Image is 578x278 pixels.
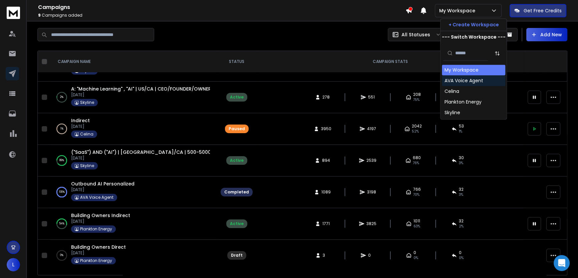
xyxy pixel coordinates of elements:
[217,51,257,73] th: STATUS
[38,13,405,18] p: Campaigns added
[413,92,421,97] span: 208
[257,51,524,73] th: CAMPAIGN STATS
[71,92,210,98] p: [DATE]
[413,255,418,261] span: 0%
[71,149,324,155] a: ("SaaS") AND ("AI") | [GEOGRAPHIC_DATA]/CA | 500-5000 | BizDev/Mar | Owner/CXO/VP | 1+ yrs | Post...
[80,195,113,200] p: AVA Voice Agent
[71,117,90,124] a: Indirect
[413,160,419,166] span: 76 %
[439,7,478,14] p: My Workspace
[413,187,421,192] span: 766
[459,250,462,255] span: 0
[510,4,566,17] button: Get Free Credits
[230,158,244,163] div: Active
[413,218,420,224] span: 1011
[445,109,460,116] div: Skyline
[413,250,416,255] span: 0
[441,19,507,31] button: + Create Workspace
[59,189,65,195] p: 100 %
[71,155,210,161] p: [DATE]
[321,189,331,195] span: 1089
[322,95,330,100] span: 278
[442,34,506,40] p: --- Switch Workspace ---
[459,155,464,160] span: 30
[50,113,217,145] td: 1%Indirect[DATE]Celina
[524,7,562,14] p: Get Free Credits
[367,126,376,132] span: 4197
[412,124,422,129] span: 2042
[449,21,499,28] p: + Create Workspace
[323,253,329,258] span: 3
[60,252,63,259] p: 0 %
[459,218,464,224] span: 32
[224,189,249,195] div: Completed
[231,253,243,258] div: Draft
[229,126,245,132] div: Paused
[71,244,126,250] a: Building Owners Direct
[459,224,464,229] span: 2 %
[71,250,126,256] p: [DATE]
[459,129,462,134] span: 1 %
[401,31,430,38] p: All Statuses
[7,7,20,19] img: logo
[71,187,134,192] p: [DATE]
[554,255,570,271] div: Open Intercom Messenger
[7,258,20,271] button: L
[366,221,376,226] span: 3825
[80,226,112,232] p: Plankton Energy
[526,28,567,41] button: Add New
[50,208,217,240] td: 54%Building Owners Indirect[DATE]Plankton Energy
[459,187,464,192] span: 32
[50,176,217,208] td: 100%Outbound AI Personalized[DATE]AVA Voice Agent
[459,124,464,129] span: 53
[445,67,479,73] div: My Workspace
[412,129,419,134] span: 52 %
[491,47,504,60] button: Sort by Sort A-Z
[71,180,134,187] a: Outbound AI Personalized
[80,163,94,168] p: Skyline
[413,97,419,103] span: 75 %
[50,51,217,73] th: CAMPAIGN NAME
[322,221,330,226] span: 1771
[38,12,41,18] span: 9
[80,132,93,137] p: Celina
[413,155,421,160] span: 680
[60,94,63,101] p: 2 %
[366,158,376,163] span: 2539
[413,224,420,229] span: 63 %
[50,240,217,271] td: 0%Building Owners Direct[DATE]Plankton Energy
[322,158,330,163] span: 894
[71,86,233,92] a: A: "Machine Learning" , "AI" | US/CA | CEO/FOUNDER/OWNER | 50-500
[445,99,482,105] div: Plankton Energy
[60,126,63,132] p: 1 %
[459,192,463,197] span: 3 %
[38,3,405,11] h1: Campaigns
[80,100,94,105] p: Skyline
[367,189,376,195] span: 3198
[50,82,217,113] td: 2%A: "Machine Learning" , "AI" | US/CA | CEO/FOUNDER/OWNER | 50-500[DATE]Skyline
[71,219,130,224] p: [DATE]
[459,255,464,261] span: 0%
[445,88,459,95] div: Celina
[71,212,130,219] a: Building Owners Indirect
[59,220,64,227] p: 54 %
[413,192,419,197] span: 70 %
[368,253,375,258] span: 0
[445,77,483,84] div: AVA Voice Agent
[321,126,331,132] span: 3950
[59,157,64,164] p: 89 %
[50,145,217,176] td: 89%("SaaS") AND ("AI") | [GEOGRAPHIC_DATA]/CA | 500-5000 | BizDev/Mar | Owner/CXO/VP | 1+ yrs | P...
[230,221,244,226] div: Active
[80,258,112,263] p: Plankton Energy
[368,95,375,100] span: 551
[71,124,97,129] p: [DATE]
[459,160,463,166] span: 3 %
